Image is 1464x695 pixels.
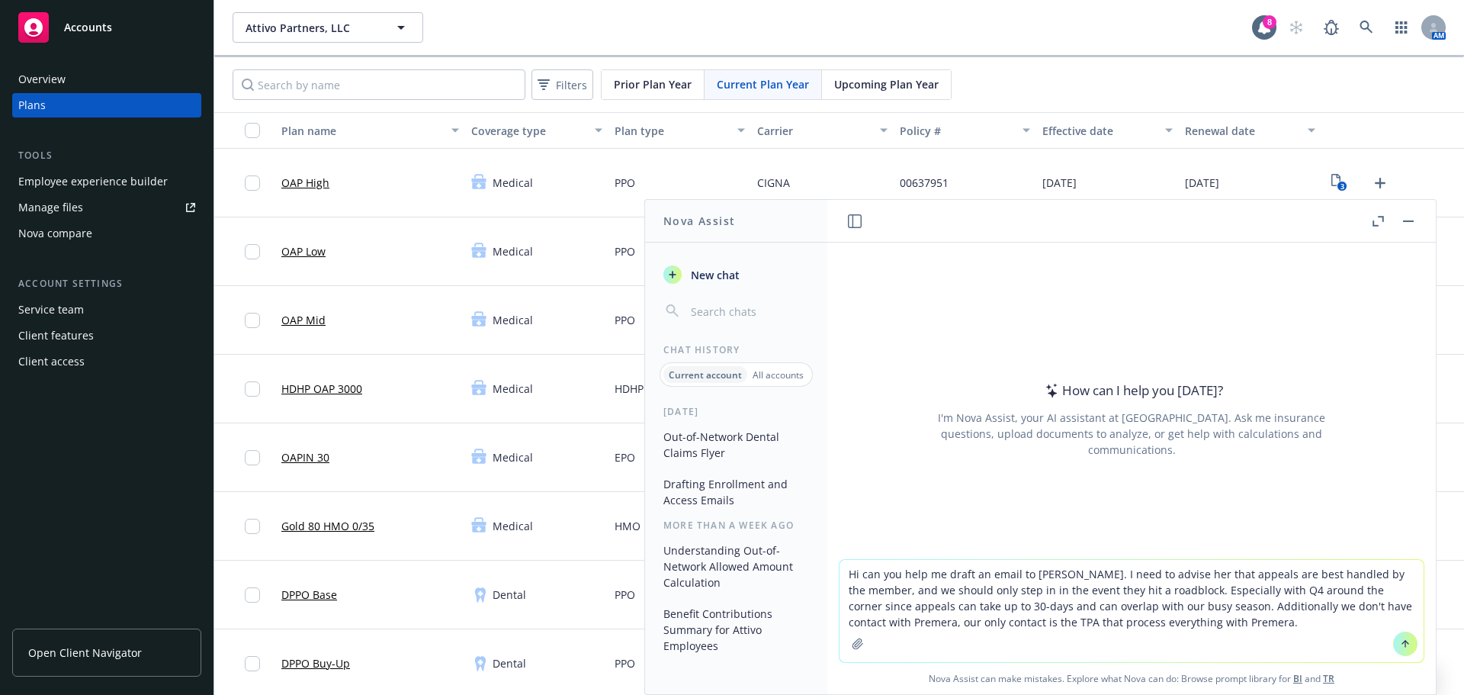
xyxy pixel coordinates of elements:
[245,450,260,465] input: Toggle Row Selected
[1179,112,1321,149] button: Renewal date
[751,112,894,149] button: Carrier
[615,243,635,259] span: PPO
[833,663,1430,694] span: Nova Assist can make mistakes. Explore what Nova can do: Browse prompt library for and
[493,381,533,397] span: Medical
[614,76,692,92] span: Prior Plan Year
[615,123,728,139] div: Plan type
[531,69,593,100] button: Filters
[64,21,112,34] span: Accounts
[18,93,46,117] div: Plans
[245,519,260,534] input: Toggle Row Selected
[233,12,423,43] button: Attivo Partners, LLC
[18,349,85,374] div: Client access
[471,123,585,139] div: Coverage type
[281,518,374,534] a: Gold 80 HMO 0/35
[645,519,827,532] div: More than a week ago
[757,175,790,191] span: CIGNA
[1323,672,1334,685] a: TR
[12,148,201,163] div: Tools
[281,123,442,139] div: Plan name
[894,112,1036,149] button: Policy #
[246,20,377,36] span: Attivo Partners, LLC
[717,76,809,92] span: Current Plan Year
[18,221,92,246] div: Nova compare
[615,312,635,328] span: PPO
[12,298,201,322] a: Service team
[688,301,809,322] input: Search chats
[556,77,587,93] span: Filters
[245,175,260,191] input: Toggle Row Selected
[245,381,260,397] input: Toggle Row Selected
[493,449,533,465] span: Medical
[1036,112,1179,149] button: Effective date
[663,213,735,229] h1: Nova Assist
[608,112,751,149] button: Plan type
[615,587,635,603] span: PPO
[615,655,635,671] span: PPO
[281,655,350,671] a: DPPO Buy-Up
[1386,12,1417,43] a: Switch app
[917,410,1346,458] div: I'm Nova Assist, your AI assistant at [GEOGRAPHIC_DATA]. Ask me insurance questions, upload docum...
[615,381,667,397] span: HDHP PPO
[657,424,815,465] button: Out-of-Network Dental Claims Flyer
[645,405,827,418] div: [DATE]
[1042,123,1156,139] div: Effective date
[12,93,201,117] a: Plans
[535,74,590,96] span: Filters
[233,69,525,100] input: Search by name
[18,169,168,194] div: Employee experience builder
[28,645,142,661] span: Open Client Navigator
[12,349,201,374] a: Client access
[12,67,201,92] a: Overview
[245,656,260,671] input: Toggle Row Selected
[281,587,337,603] a: DPPO Base
[245,123,260,138] input: Select all
[688,267,740,283] span: New chat
[245,313,260,328] input: Toggle Row Selected
[1042,175,1077,191] span: [DATE]
[12,6,201,49] a: Accounts
[645,343,827,356] div: Chat History
[281,243,326,259] a: OAP Low
[840,560,1424,662] textarea: Hi can you help me draft an email to [PERSON_NAME]. I need to advise her that appeals are best ha...
[1328,171,1352,195] a: View Plan Documents
[757,123,871,139] div: Carrier
[1185,175,1219,191] span: [DATE]
[281,449,329,465] a: OAPIN 30
[615,518,640,534] span: HMO
[465,112,608,149] button: Coverage type
[493,587,526,603] span: Dental
[1281,12,1311,43] a: Start snowing
[12,169,201,194] a: Employee experience builder
[1368,171,1392,195] a: Upload Plan Documents
[669,368,742,381] p: Current account
[275,112,465,149] button: Plan name
[1316,12,1347,43] a: Report a Bug
[1041,381,1223,401] div: How can I help you [DATE]?
[245,244,260,259] input: Toggle Row Selected
[281,312,326,328] a: OAP Mid
[753,368,804,381] p: All accounts
[657,261,815,288] button: New chat
[245,587,260,603] input: Toggle Row Selected
[615,175,635,191] span: PPO
[18,323,94,348] div: Client features
[657,601,815,658] button: Benefit Contributions Summary for Attivo Employees
[12,276,201,291] div: Account settings
[12,221,201,246] a: Nova compare
[1340,182,1344,191] text: 3
[657,538,815,595] button: Understanding Out-of-Network Allowed Amount Calculation
[18,67,66,92] div: Overview
[281,175,329,191] a: OAP High
[281,381,362,397] a: HDHP OAP 3000
[493,243,533,259] span: Medical
[18,298,84,322] div: Service team
[1293,672,1302,685] a: BI
[615,449,635,465] span: EPO
[12,195,201,220] a: Manage files
[1351,12,1382,43] a: Search
[1185,123,1299,139] div: Renewal date
[900,175,949,191] span: 00637951
[900,123,1013,139] div: Policy #
[493,655,526,671] span: Dental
